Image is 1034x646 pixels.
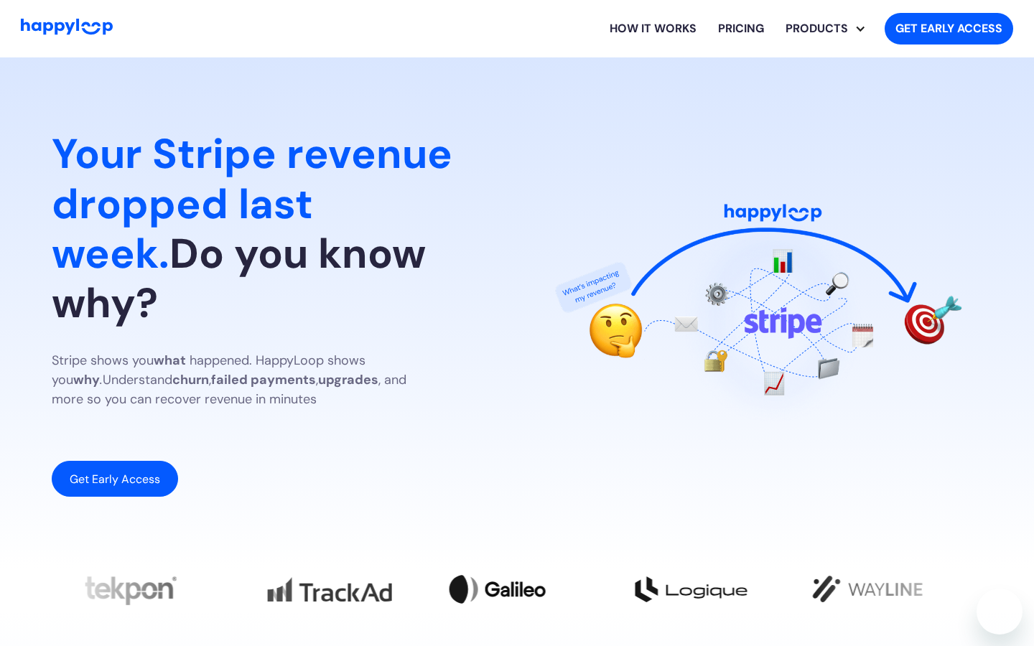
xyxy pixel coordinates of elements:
iframe: Botón para iniciar la ventana de mensajería [977,589,1023,635]
em: . [100,371,103,388]
strong: why [73,371,100,388]
a: Get Early Access [52,461,178,497]
div: PRODUCTS [775,20,859,37]
strong: failed payments [211,371,316,388]
div: PRODUCTS [786,6,873,52]
span: Your Stripe revenue dropped last week. [52,127,452,280]
strong: upgrades [318,371,378,388]
a: View HappyLoop pricing plans [707,6,775,52]
img: HappyLoop Logo [21,19,113,35]
a: Get started with HappyLoop [885,13,1013,45]
div: Explore HappyLoop use cases [775,6,873,52]
p: Stripe shows you happened. HappyLoop shows you Understand , , , and more so you can recover reven... [52,351,439,409]
strong: what [154,352,186,369]
h1: Do you know why? [52,129,494,327]
a: Go to Home Page [21,19,113,39]
strong: churn [172,371,209,388]
a: Learn how HappyLoop works [599,6,707,52]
